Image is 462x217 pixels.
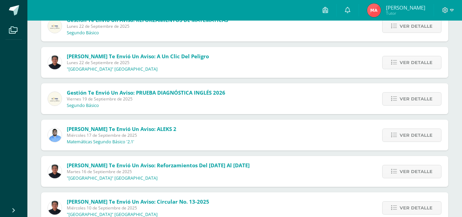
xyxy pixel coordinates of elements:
[400,165,433,178] span: Ver detalle
[400,202,433,214] span: Ver detalle
[67,60,209,65] span: Lunes 22 de Septiembre de 2025
[67,89,225,96] span: Gestión te envió un aviso: PRUEBA DIAGNÓSTICA INGLÉS 2026
[48,92,62,106] img: 47e1dc45136f6f926be621a3607a9b82.png
[48,56,62,69] img: eff8bfa388aef6dbf44d967f8e9a2edc.png
[67,23,228,29] span: Lunes 22 de Septiembre de 2025
[48,128,62,142] img: 54ea75c2c4af8710d6093b43030d56ea.png
[400,20,433,33] span: Ver detalle
[386,4,425,11] span: [PERSON_NAME]
[67,176,158,181] p: "[GEOGRAPHIC_DATA]" [GEOGRAPHIC_DATA]
[400,93,433,105] span: Ver detalle
[67,67,158,72] p: "[GEOGRAPHIC_DATA]" [GEOGRAPHIC_DATA]
[67,162,250,169] span: [PERSON_NAME] te envió un aviso: Reforzamientos del [DATE] al [DATE]
[367,3,381,17] img: 043c04a104ac66df1bda255f1f791ce6.png
[400,56,433,69] span: Ver detalle
[67,53,209,60] span: [PERSON_NAME] te envió un aviso: A un Clic del Peligro
[67,132,176,138] span: Miércoles 17 de Septiembre de 2025
[48,19,62,33] img: 47e1dc45136f6f926be621a3607a9b82.png
[67,198,209,205] span: [PERSON_NAME] te envió un aviso: Circular No. 13-2025
[67,96,225,102] span: Viernes 19 de Septiembre de 2025
[67,205,209,211] span: Miércoles 10 de Septiembre de 2025
[67,30,99,36] p: Segundo Básico
[400,129,433,142] span: Ver detalle
[67,169,250,174] span: Martes 16 de Septiembre de 2025
[67,103,99,108] p: Segundo Básico
[48,201,62,215] img: eff8bfa388aef6dbf44d967f8e9a2edc.png
[48,165,62,178] img: eff8bfa388aef6dbf44d967f8e9a2edc.png
[67,139,134,145] p: Matemáticas Segundo Básico '2.1'
[67,125,176,132] span: [PERSON_NAME] te envió un aviso: ALEKS 2
[386,10,425,16] span: Tutor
